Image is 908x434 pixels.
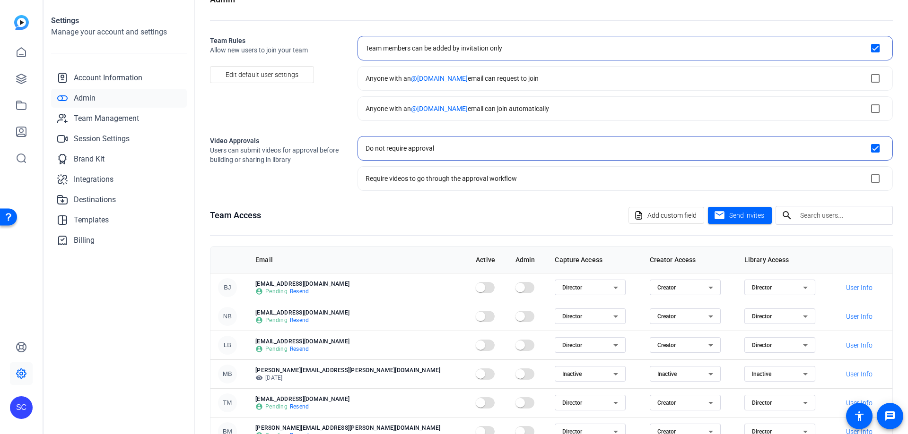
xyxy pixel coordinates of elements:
[255,395,461,403] p: [EMAIL_ADDRESS][DOMAIN_NAME]
[508,247,548,273] th: Admin
[74,153,105,165] span: Brand Kit
[846,398,873,408] span: User Info
[657,371,677,377] span: Inactive
[265,316,288,324] span: Pending
[218,307,237,326] div: NB
[265,345,288,353] span: Pending
[255,374,263,382] mat-icon: visibility
[290,288,309,295] span: Resend
[74,113,139,124] span: Team Management
[255,345,263,353] mat-icon: account_circle
[210,209,261,222] h1: Team Access
[752,284,772,291] span: Director
[846,369,873,379] span: User Info
[51,26,187,38] h2: Manage your account and settings
[248,247,468,273] th: Email
[255,316,263,324] mat-icon: account_circle
[255,280,461,288] p: [EMAIL_ADDRESS][DOMAIN_NAME]
[51,89,187,108] a: Admin
[290,403,309,410] span: Resend
[74,72,142,84] span: Account Information
[366,43,502,53] div: Team members can be added by invitation only
[51,109,187,128] a: Team Management
[255,403,263,410] mat-icon: account_circle
[51,15,187,26] h1: Settings
[255,424,461,432] p: [PERSON_NAME][EMAIL_ADDRESS][PERSON_NAME][DOMAIN_NAME]
[51,68,187,87] a: Account Information
[839,366,879,383] button: User Info
[752,313,772,320] span: Director
[776,210,798,221] mat-icon: search
[657,342,676,349] span: Creator
[657,284,676,291] span: Creator
[226,66,298,84] span: Edit default user settings
[218,365,237,383] div: MB
[218,278,237,297] div: BJ
[218,393,237,412] div: TM
[854,410,865,422] mat-icon: accessibility
[74,235,95,246] span: Billing
[839,394,879,411] button: User Info
[74,133,130,145] span: Session Settings
[74,174,113,185] span: Integrations
[846,312,873,321] span: User Info
[562,342,582,349] span: Director
[218,336,237,355] div: LB
[210,145,342,164] span: Users can submit videos for approval before building or sharing in library
[752,371,771,377] span: Inactive
[846,283,873,292] span: User Info
[411,75,468,82] span: @[DOMAIN_NAME]
[210,66,314,83] button: Edit default user settings
[752,400,772,406] span: Director
[255,366,461,374] p: [PERSON_NAME][EMAIL_ADDRESS][PERSON_NAME][DOMAIN_NAME]
[562,313,582,320] span: Director
[366,144,434,153] div: Do not require approval
[290,316,309,324] span: Resend
[51,211,187,230] a: Templates
[411,105,468,112] span: @[DOMAIN_NAME]
[800,210,885,221] input: Search users...
[51,231,187,250] a: Billing
[562,371,582,377] span: Inactive
[74,93,96,104] span: Admin
[729,211,764,221] span: Send invites
[366,174,517,183] div: Require videos to go through the approval workflow
[210,36,342,45] h2: Team Rules
[714,210,725,221] mat-icon: mail
[255,338,461,345] p: [EMAIL_ADDRESS][DOMAIN_NAME]
[839,308,879,325] button: User Info
[210,45,342,55] span: Allow new users to join your team
[642,247,737,273] th: Creator Access
[10,396,33,419] div: SC
[647,206,697,224] span: Add custom field
[51,190,187,209] a: Destinations
[210,136,342,145] h2: Video Approvals
[14,15,29,30] img: blue-gradient.svg
[51,170,187,189] a: Integrations
[657,313,676,320] span: Creator
[290,345,309,353] span: Resend
[737,247,831,273] th: Library Access
[265,288,288,295] span: Pending
[562,284,582,291] span: Director
[255,309,461,316] p: [EMAIL_ADDRESS][DOMAIN_NAME]
[846,340,873,350] span: User Info
[562,400,582,406] span: Director
[839,337,879,354] button: User Info
[51,150,187,169] a: Brand Kit
[366,74,539,83] div: Anyone with an email can request to join
[839,279,879,296] button: User Info
[255,288,263,295] mat-icon: account_circle
[884,410,896,422] mat-icon: message
[708,207,772,224] button: Send invites
[547,247,642,273] th: Capture Access
[752,342,772,349] span: Director
[657,400,676,406] span: Creator
[265,403,288,410] span: Pending
[74,194,116,205] span: Destinations
[74,214,109,226] span: Templates
[255,374,461,382] p: [DATE]
[51,129,187,148] a: Session Settings
[468,247,508,273] th: Active
[366,104,549,113] div: Anyone with an email can join automatically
